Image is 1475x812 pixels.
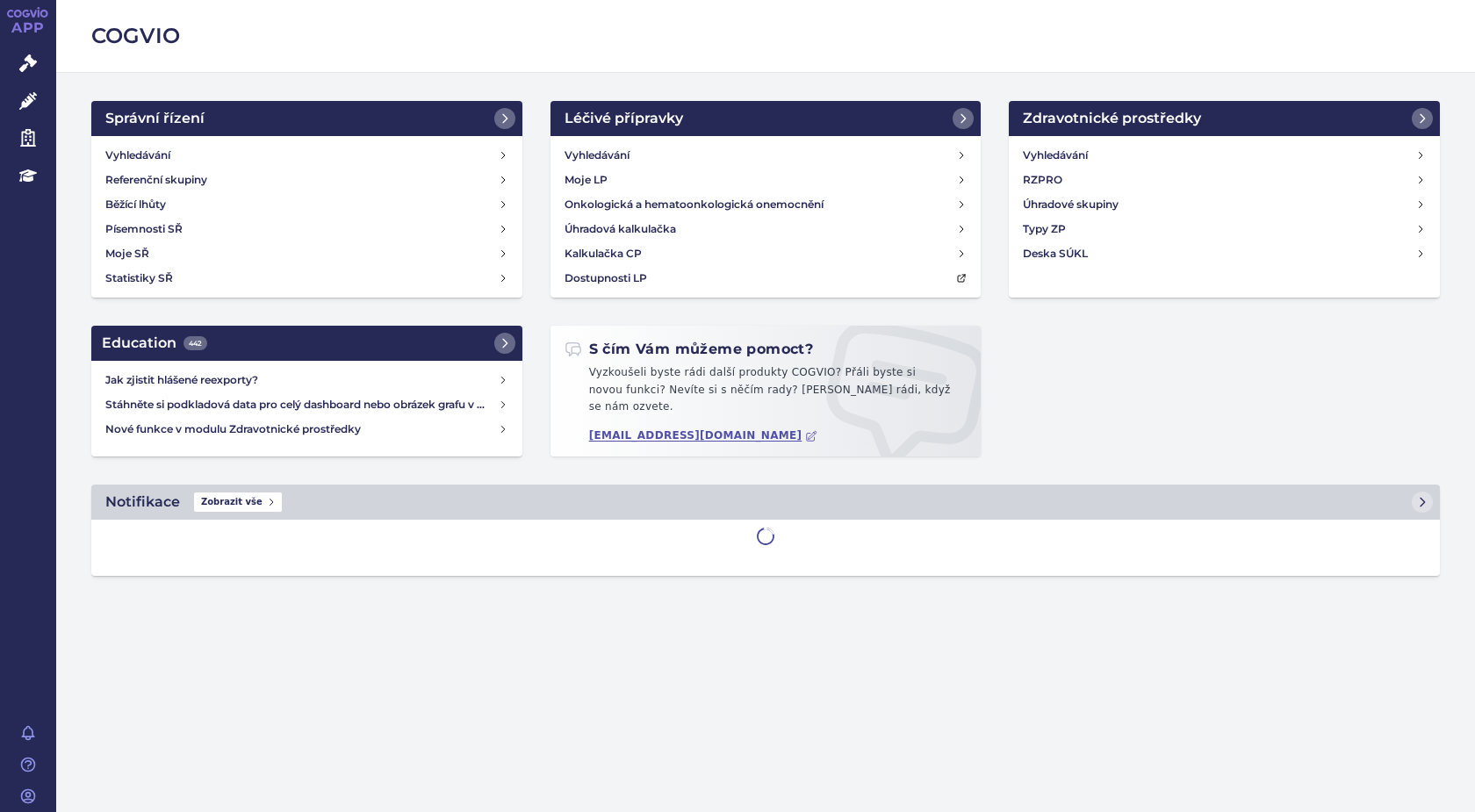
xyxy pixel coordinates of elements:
a: Kalkulačka CP [558,241,975,266]
a: Dostupnosti LP [558,266,975,291]
h4: Běžící lhůty [105,196,166,213]
h4: Referenční skupiny [105,171,207,189]
h2: Léčivé přípravky [565,108,683,129]
a: Moje SŘ [98,241,515,266]
a: Jak zjistit hlášené reexporty? [98,368,515,392]
a: Statistiky SŘ [98,266,515,291]
h2: Zdravotnické prostředky [1023,108,1201,129]
h4: Dostupnosti LP [565,269,647,287]
a: Onkologická a hematoonkologická onemocnění [558,192,975,217]
h4: Statistiky SŘ [105,269,173,287]
h4: Vyhledávání [565,147,630,164]
a: Deska SÚKL [1016,241,1433,266]
h2: Notifikace [105,492,180,513]
h4: Úhradová kalkulačka [565,220,676,238]
h4: Vyhledávání [1023,147,1088,164]
a: Zdravotnické prostředky [1009,101,1440,136]
h4: Úhradové skupiny [1023,196,1119,213]
h4: Deska SÚKL [1023,245,1088,262]
a: Referenční skupiny [98,168,515,192]
a: Vyhledávání [98,143,515,168]
h4: Nové funkce v modulu Zdravotnické prostředky [105,420,498,438]
a: Nové funkce v modulu Zdravotnické prostředky [98,417,515,442]
p: Vyzkoušeli byste rádi další produkty COGVIO? Přáli byste si novou funkci? Nevíte si s něčím rady?... [565,364,968,423]
a: Úhradová kalkulačka [558,217,975,241]
span: Zobrazit vše [194,492,282,512]
a: Moje LP [558,168,975,192]
h4: Onkologická a hematoonkologická onemocnění [565,196,824,213]
h4: Moje LP [565,171,608,189]
a: Správní řízení [91,101,522,136]
a: Běžící lhůty [98,192,515,217]
h4: Stáhněte si podkladová data pro celý dashboard nebo obrázek grafu v COGVIO App modulu Analytics [105,396,498,413]
a: Léčivé přípravky [550,101,982,136]
h4: RZPRO [1023,171,1062,189]
h2: Education [102,333,207,354]
a: Typy ZP [1016,217,1433,241]
a: Úhradové skupiny [1016,192,1433,217]
h4: Písemnosti SŘ [105,220,183,238]
h2: Správní řízení [105,108,205,129]
a: Stáhněte si podkladová data pro celý dashboard nebo obrázek grafu v COGVIO App modulu Analytics [98,392,515,417]
h2: COGVIO [91,21,1440,51]
h4: Jak zjistit hlášené reexporty? [105,371,498,389]
a: NotifikaceZobrazit vše [91,485,1440,520]
h4: Typy ZP [1023,220,1066,238]
a: [EMAIL_ADDRESS][DOMAIN_NAME] [589,429,818,442]
h4: Kalkulačka CP [565,245,642,262]
a: Písemnosti SŘ [98,217,515,241]
span: 442 [183,336,207,350]
a: Vyhledávání [558,143,975,168]
a: RZPRO [1016,168,1433,192]
a: Education442 [91,326,522,361]
h4: Moje SŘ [105,245,149,262]
h2: S čím Vám můžeme pomoct? [565,340,814,359]
a: Vyhledávání [1016,143,1433,168]
h4: Vyhledávání [105,147,170,164]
